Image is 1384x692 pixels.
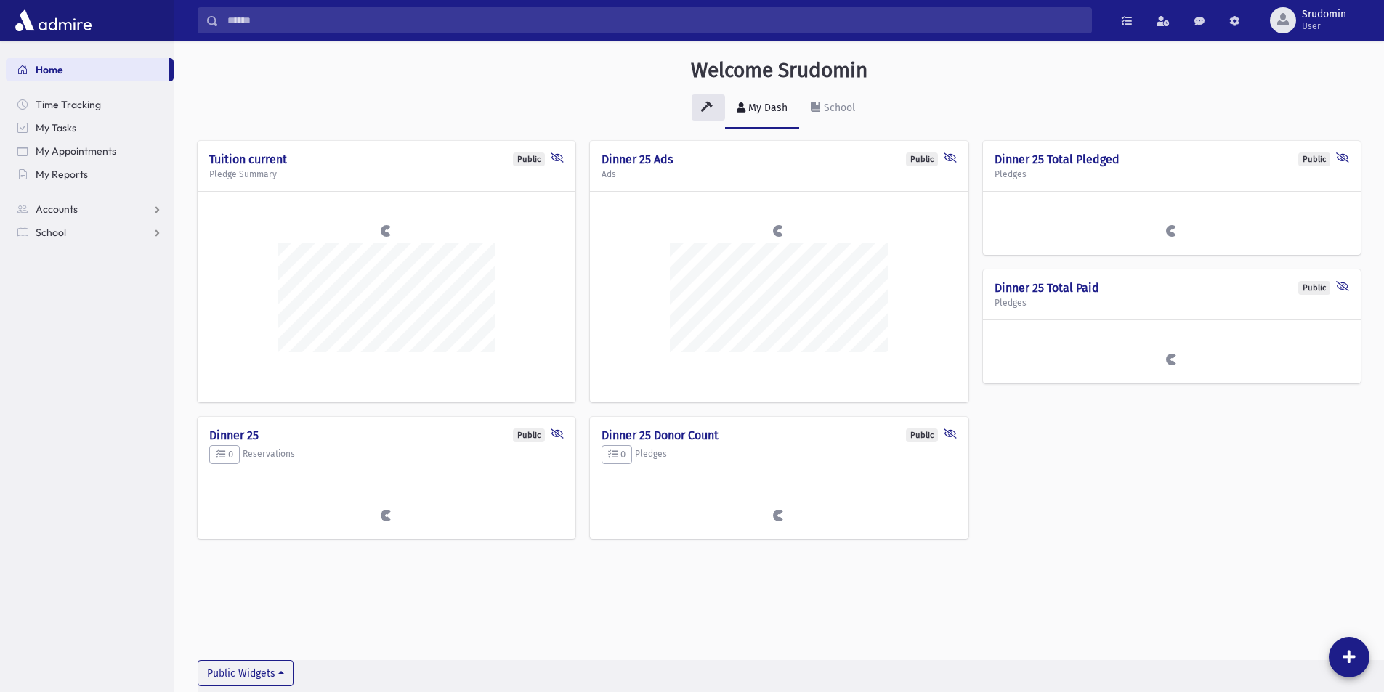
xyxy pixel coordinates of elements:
div: Public [513,428,545,442]
button: 0 [209,445,240,464]
h5: Pledge Summary [209,169,564,179]
h4: Tuition current [209,152,564,166]
a: My Appointments [6,139,174,163]
span: User [1302,20,1346,32]
a: My Dash [725,89,799,129]
a: School [6,221,174,244]
h4: Dinner 25 Ads [602,152,956,166]
h4: Dinner 25 Donor Count [602,428,956,442]
a: My Tasks [6,116,174,139]
div: My Dash [745,102,788,114]
img: AdmirePro [12,6,95,35]
div: Public [513,152,545,166]
span: School [36,226,66,239]
a: School [799,89,867,129]
h5: Reservations [209,445,564,464]
span: 0 [608,449,626,460]
span: Accounts [36,203,78,216]
span: Time Tracking [36,98,101,111]
h5: Pledges [995,298,1349,308]
a: Time Tracking [6,93,174,116]
a: Accounts [6,198,174,221]
div: School [821,102,855,114]
button: Public Widgets [198,660,294,686]
h5: Pledges [602,445,956,464]
span: Srudomin [1302,9,1346,20]
a: Home [6,58,169,81]
span: 0 [216,449,233,460]
span: Home [36,63,63,76]
span: My Tasks [36,121,76,134]
button: 0 [602,445,632,464]
h4: Dinner 25 [209,428,564,442]
a: My Reports [6,163,174,186]
div: Public [1298,152,1330,166]
h5: Ads [602,169,956,179]
h3: Welcome Srudomin [691,58,867,83]
h4: Dinner 25 Total Pledged [995,152,1349,166]
input: Search [219,7,1091,33]
h4: Dinner 25 Total Paid [995,281,1349,295]
span: My Appointments [36,144,116,158]
h5: Pledges [995,169,1349,179]
div: Public [906,428,938,442]
div: Public [1298,281,1330,295]
div: Public [906,152,938,166]
span: My Reports [36,168,88,181]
